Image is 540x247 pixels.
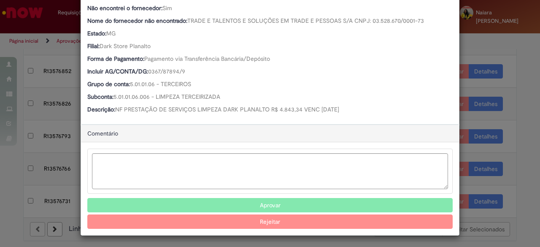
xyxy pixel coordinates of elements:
b: Grupo de conta: [87,80,130,88]
span: Dark Store Planalto [100,42,151,50]
span: Sim [162,4,172,12]
b: Nome do fornecedor não encontrado: [87,17,187,24]
span: Comentário [87,130,118,137]
b: Subconta: [87,93,113,100]
span: 5.01.01.06 - TERCEIROS [130,80,191,88]
span: MG [106,30,116,37]
span: Pagamento via Transferência Bancária/Depósito [144,55,270,62]
b: Incluir AG/CONTA/DG: [87,68,148,75]
b: Filial: [87,42,100,50]
span: 5.01.01.06.006 - LIMPEZA TERCEIRIZADA [113,93,220,100]
span: NF PRESTAÇÃO DE SERVIÇOS LIMPEZA DARK PLANALTO R$ 4.843,34 VENC [DATE] [115,106,339,113]
span: 0367/87894/9 [148,68,185,75]
b: Não encontrei o fornecedor: [87,4,162,12]
b: Forma de Pagamento: [87,55,144,62]
button: Rejeitar [87,214,453,229]
b: Descrição: [87,106,115,113]
b: Estado: [87,30,106,37]
span: TRADE E TALENTOS E SOLUÇÕES EM TRADE E PESSOAS S/A CNPJ: 03.528.670/0001-73 [187,17,424,24]
button: Aprovar [87,198,453,212]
